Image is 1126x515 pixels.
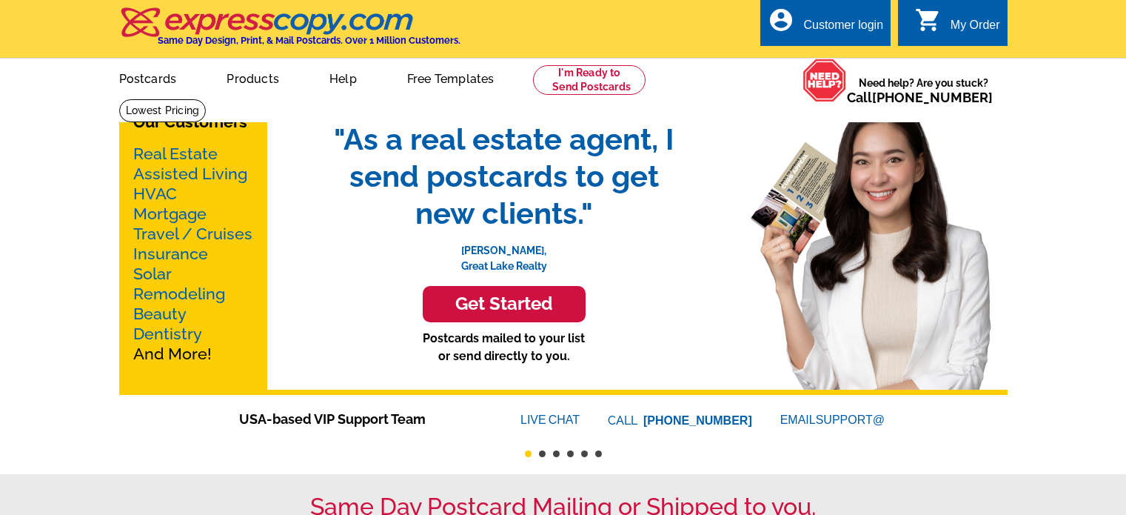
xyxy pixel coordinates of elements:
font: LIVE [520,411,549,429]
a: Help [306,60,381,95]
h4: Same Day Design, Print, & Mail Postcards. Over 1 Million Customers. [158,35,460,46]
a: Assisted Living [133,165,247,183]
a: Get Started [319,286,689,322]
p: Postcards mailed to your list or send directly to you. [319,330,689,365]
a: LIVECHAT [520,413,580,426]
a: Mortgage [133,205,207,223]
p: [PERSON_NAME], Great Lake Realty [319,232,689,274]
a: Postcards [95,60,201,95]
i: shopping_cart [915,7,942,33]
button: 3 of 6 [553,451,560,457]
a: Beauty [133,305,187,323]
a: shopping_cart My Order [915,16,1000,35]
a: Products [203,60,303,95]
i: account_circle [768,7,794,33]
span: Call [847,90,993,105]
a: [PHONE_NUMBER] [643,414,752,427]
a: Same Day Design, Print, & Mail Postcards. Over 1 Million Customers. [119,18,460,46]
a: Free Templates [383,60,518,95]
div: Customer login [803,19,883,39]
img: help [802,59,847,102]
font: CALL [608,412,640,430]
h3: Get Started [441,293,567,315]
a: Solar [133,265,172,283]
a: account_circle Customer login [768,16,883,35]
a: EMAILSUPPORT@ [780,413,887,426]
button: 6 of 6 [595,451,602,457]
button: 5 of 6 [581,451,588,457]
button: 1 of 6 [525,451,532,457]
a: [PHONE_NUMBER] [872,90,993,105]
span: "As a real estate agent, I send postcards to get new clients." [319,121,689,232]
a: Remodeling [133,285,225,303]
a: Real Estate [133,144,218,163]
a: Travel / Cruises [133,225,252,243]
div: My Order [951,19,1000,39]
span: USA-based VIP Support Team [239,409,476,429]
p: And More! [133,144,253,364]
button: 4 of 6 [567,451,574,457]
span: Need help? Are you stuck? [847,76,1000,105]
a: HVAC [133,185,177,203]
a: Insurance [133,245,208,263]
button: 2 of 6 [539,451,546,457]
font: SUPPORT@ [816,411,887,429]
a: Dentistry [133,325,202,343]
